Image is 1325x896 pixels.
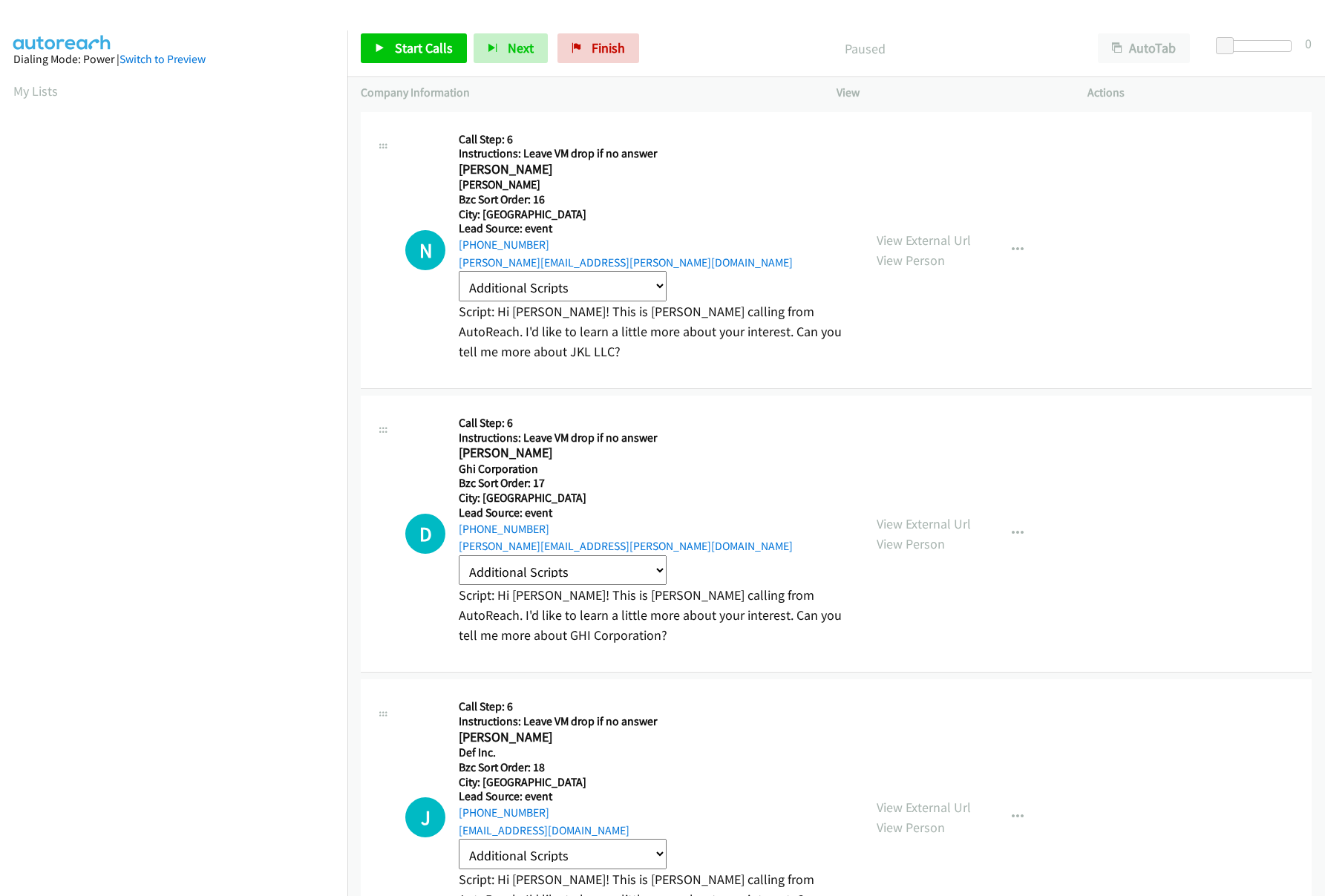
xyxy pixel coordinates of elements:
h5: Bzc Sort Order: 18 [459,760,850,775]
h5: City: [GEOGRAPHIC_DATA] [459,491,850,506]
h5: [PERSON_NAME] [459,177,850,192]
h5: City: [GEOGRAPHIC_DATA] [459,775,850,790]
p: Paused [659,39,1071,59]
p: View [837,84,1061,102]
p: Actions [1087,84,1312,102]
iframe: Dialpad [13,114,347,820]
h1: N [405,230,445,270]
h5: Lead Source: event [459,789,850,804]
a: View Person [877,252,945,269]
p: Script: Hi [PERSON_NAME]! This is [PERSON_NAME] calling from AutoReach. I'd like to learn a littl... [459,301,850,362]
h5: Instructions: Leave VM drop if no answer [459,146,850,161]
a: My Lists [13,82,58,99]
a: View External Url [877,232,971,249]
div: 0 [1305,33,1312,53]
h5: Call Step: 6 [459,416,850,431]
div: The call is yet to be attempted [405,230,445,270]
a: [PHONE_NUMBER] [459,522,549,536]
a: [PHONE_NUMBER] [459,238,549,252]
div: The call is yet to be attempted [405,514,445,554]
h5: Instructions: Leave VM drop if no answer [459,714,850,729]
h5: Bzc Sort Order: 17 [459,476,850,491]
h5: Call Step: 6 [459,699,850,714]
a: View Person [877,819,945,836]
a: [PERSON_NAME][EMAIL_ADDRESS][PERSON_NAME][DOMAIN_NAME] [459,255,793,269]
div: The call is yet to be attempted [405,797,445,837]
h2: [PERSON_NAME] [459,729,850,746]
p: Company Information [361,84,810,102]
a: Finish [557,33,639,63]
button: Next [474,33,548,63]
h5: City: [GEOGRAPHIC_DATA] [459,207,850,222]
h5: Def Inc. [459,745,850,760]
a: [PERSON_NAME][EMAIL_ADDRESS][PERSON_NAME][DOMAIN_NAME] [459,539,793,553]
span: Finish [592,39,625,56]
h5: Lead Source: event [459,506,850,520]
p: Script: Hi [PERSON_NAME]! This is [PERSON_NAME] calling from AutoReach. I'd like to learn a littl... [459,585,850,645]
h5: Ghi Corporation [459,462,850,477]
span: Next [508,39,534,56]
div: Delay between calls (in seconds) [1223,40,1292,52]
a: View Person [877,535,945,552]
a: [PHONE_NUMBER] [459,805,549,820]
a: Start Calls [361,33,467,63]
h2: [PERSON_NAME] [459,445,850,462]
h2: [PERSON_NAME] [459,161,850,178]
a: Switch to Preview [120,52,206,66]
h1: J [405,797,445,837]
a: View External Url [877,515,971,532]
button: AutoTab [1098,33,1190,63]
h5: Lead Source: event [459,221,850,236]
span: Start Calls [395,39,453,56]
div: Dialing Mode: Power | [13,50,334,68]
h5: Bzc Sort Order: 16 [459,192,850,207]
a: View External Url [877,799,971,816]
h5: Call Step: 6 [459,132,850,147]
h1: D [405,514,445,554]
h5: Instructions: Leave VM drop if no answer [459,431,850,445]
a: [EMAIL_ADDRESS][DOMAIN_NAME] [459,823,629,837]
